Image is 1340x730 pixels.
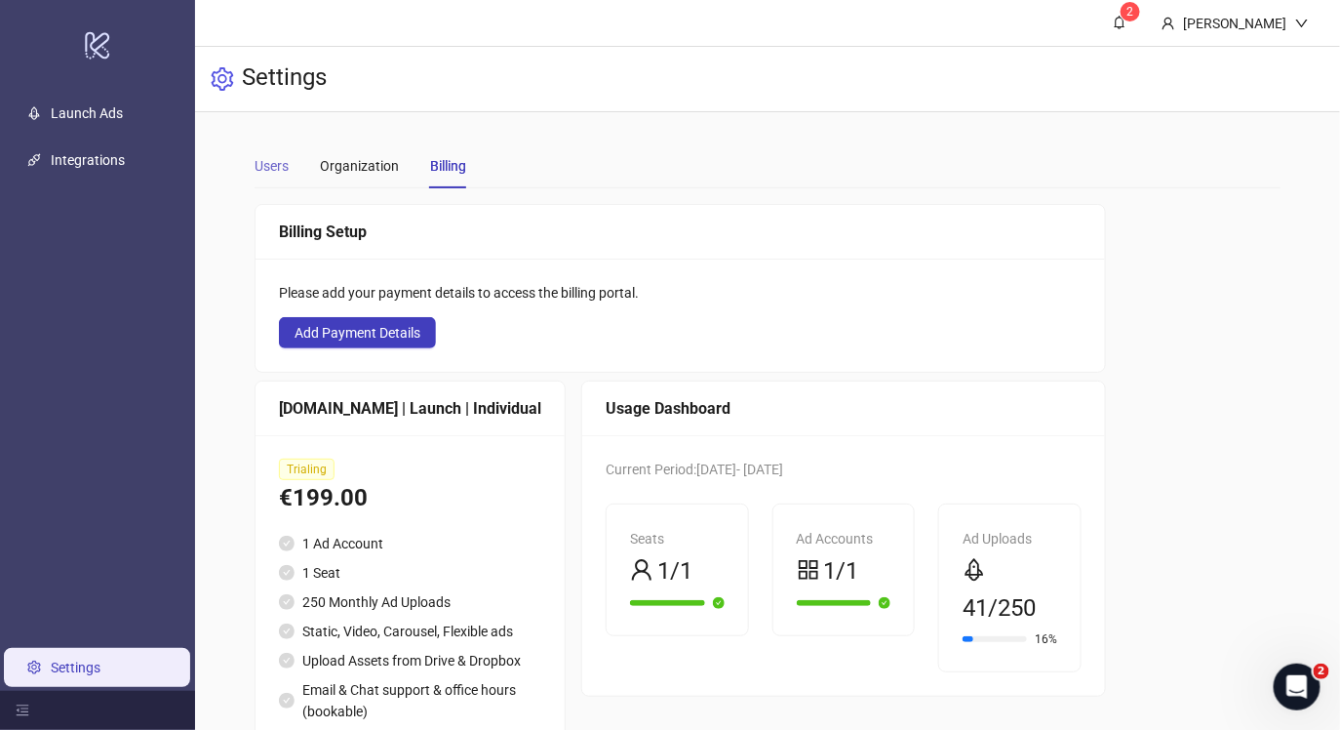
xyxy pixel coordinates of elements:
[630,528,725,549] div: Seats
[279,317,436,348] button: Add Payment Details
[797,528,891,549] div: Ad Accounts
[1035,633,1057,645] span: 16%
[279,459,335,480] span: Trialing
[279,565,295,581] span: check-circle
[279,693,295,709] span: check-circle
[279,282,1082,304] div: Please add your payment details to access the billing portal.
[279,621,541,642] li: Static, Video, Carousel, Flexible ads
[279,594,295,610] span: check-circle
[824,553,859,590] span: 1/1
[1162,17,1175,30] span: user
[963,528,1057,549] div: Ad Uploads
[797,558,820,582] span: appstore
[279,536,295,551] span: check-circle
[279,220,1082,244] div: Billing Setup
[1274,664,1320,710] iframe: Intercom live chat
[1113,16,1126,29] span: bell
[279,591,541,613] li: 250 Monthly Ad Uploads
[279,653,295,669] span: check-circle
[713,597,725,609] span: check-circle
[657,553,692,590] span: 1/1
[51,660,100,675] a: Settings
[1121,2,1140,21] sup: 2
[1314,664,1329,679] span: 2
[211,67,234,91] span: setting
[279,650,541,671] li: Upload Assets from Drive & Dropbox
[606,462,783,477] span: Current Period: [DATE] - [DATE]
[295,325,420,341] span: Add Payment Details
[279,679,541,722] li: Email & Chat support & office hours (bookable)
[1295,17,1309,30] span: down
[242,62,327,96] h3: Settings
[16,704,29,717] span: menu-fold
[320,155,399,177] div: Organization
[279,624,295,639] span: check-circle
[606,396,1082,421] div: Usage Dashboard
[430,155,466,177] div: Billing
[1175,13,1295,34] div: [PERSON_NAME]
[51,105,123,121] a: Launch Ads
[279,562,541,584] li: 1 Seat
[279,533,541,554] li: 1 Ad Account
[51,152,125,168] a: Integrations
[279,396,541,421] div: [DOMAIN_NAME] | Launch | Individual
[630,558,653,582] span: user
[1127,5,1134,19] span: 2
[279,480,541,517] div: €199.00
[963,590,1036,628] span: 41/250
[879,597,890,609] span: check-circle
[963,558,986,582] span: rocket
[255,155,289,177] div: Users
